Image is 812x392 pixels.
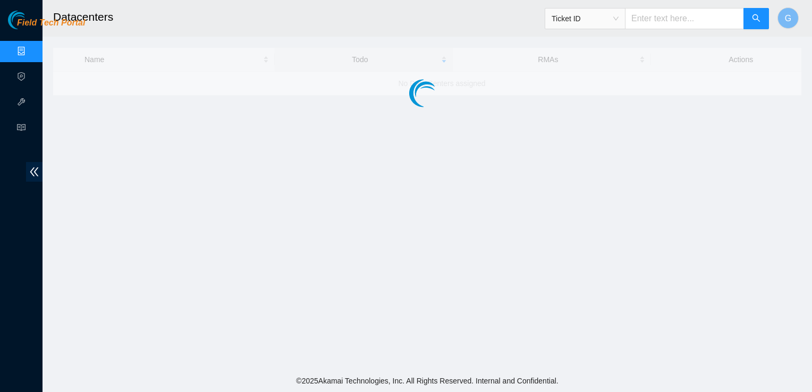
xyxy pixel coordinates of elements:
[17,118,26,140] span: read
[743,8,769,29] button: search
[752,14,760,24] span: search
[625,8,744,29] input: Enter text here...
[17,18,85,28] span: Field Tech Portal
[552,11,619,27] span: Ticket ID
[43,370,812,392] footer: © 2025 Akamai Technologies, Inc. All Rights Reserved. Internal and Confidential.
[26,162,43,182] span: double-left
[777,7,799,29] button: G
[8,19,85,33] a: Akamai TechnologiesField Tech Portal
[8,11,54,29] img: Akamai Technologies
[785,12,791,25] span: G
